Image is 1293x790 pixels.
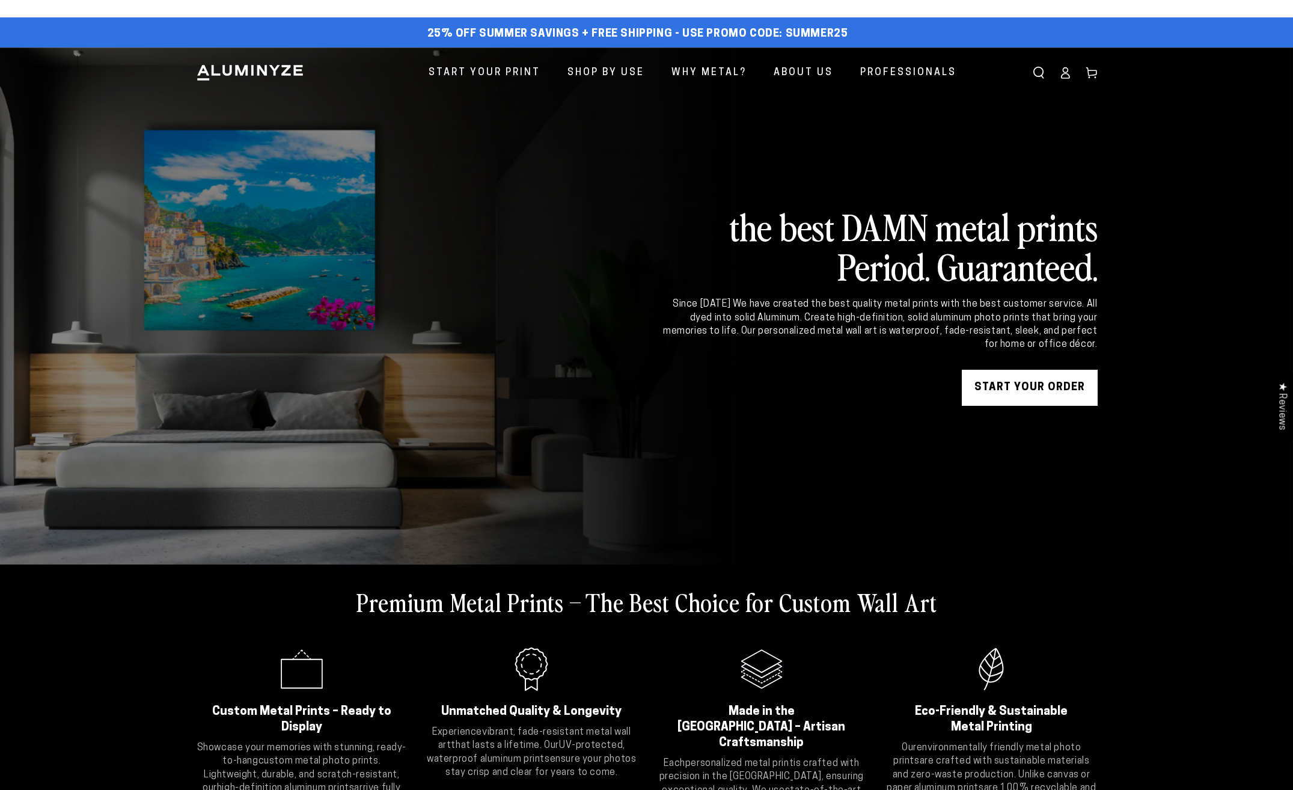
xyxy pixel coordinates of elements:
strong: custom metal photo prints [258,756,379,766]
span: 25% off Summer Savings + Free Shipping - Use Promo Code: SUMMER25 [427,28,848,41]
span: About Us [774,64,833,82]
div: Click to open Judge.me floating reviews tab [1270,373,1293,439]
h2: Unmatched Quality & Longevity [441,704,623,720]
a: START YOUR Order [962,370,1098,406]
strong: vibrant, fade-resistant metal wall art [438,727,631,750]
strong: personalized metal print [685,759,793,768]
div: Since [DATE] We have created the best quality metal prints with the best customer service. All dy... [661,298,1098,352]
img: Aluminyze [196,64,304,82]
h2: the best DAMN metal prints Period. Guaranteed. [661,206,1098,286]
strong: environmentally friendly metal photo prints [893,743,1081,766]
strong: UV-protected, waterproof aluminum prints [427,741,625,764]
p: Experience that lasts a lifetime. Our ensure your photos stay crisp and clear for years to come. [426,726,638,780]
a: Shop By Use [558,57,653,89]
summary: Search our site [1026,60,1052,86]
span: Start Your Print [429,64,540,82]
a: Start Your Print [420,57,549,89]
a: Why Metal? [662,57,756,89]
h2: Custom Metal Prints – Ready to Display [211,704,393,735]
span: Shop By Use [567,64,644,82]
span: Professionals [860,64,956,82]
a: About Us [765,57,842,89]
a: Professionals [851,57,965,89]
h2: Premium Metal Prints – The Best Choice for Custom Wall Art [356,586,937,617]
h2: Made in the [GEOGRAPHIC_DATA] – Artisan Craftsmanship [671,704,853,751]
span: Why Metal? [671,64,747,82]
h2: Eco-Friendly & Sustainable Metal Printing [900,704,1083,735]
